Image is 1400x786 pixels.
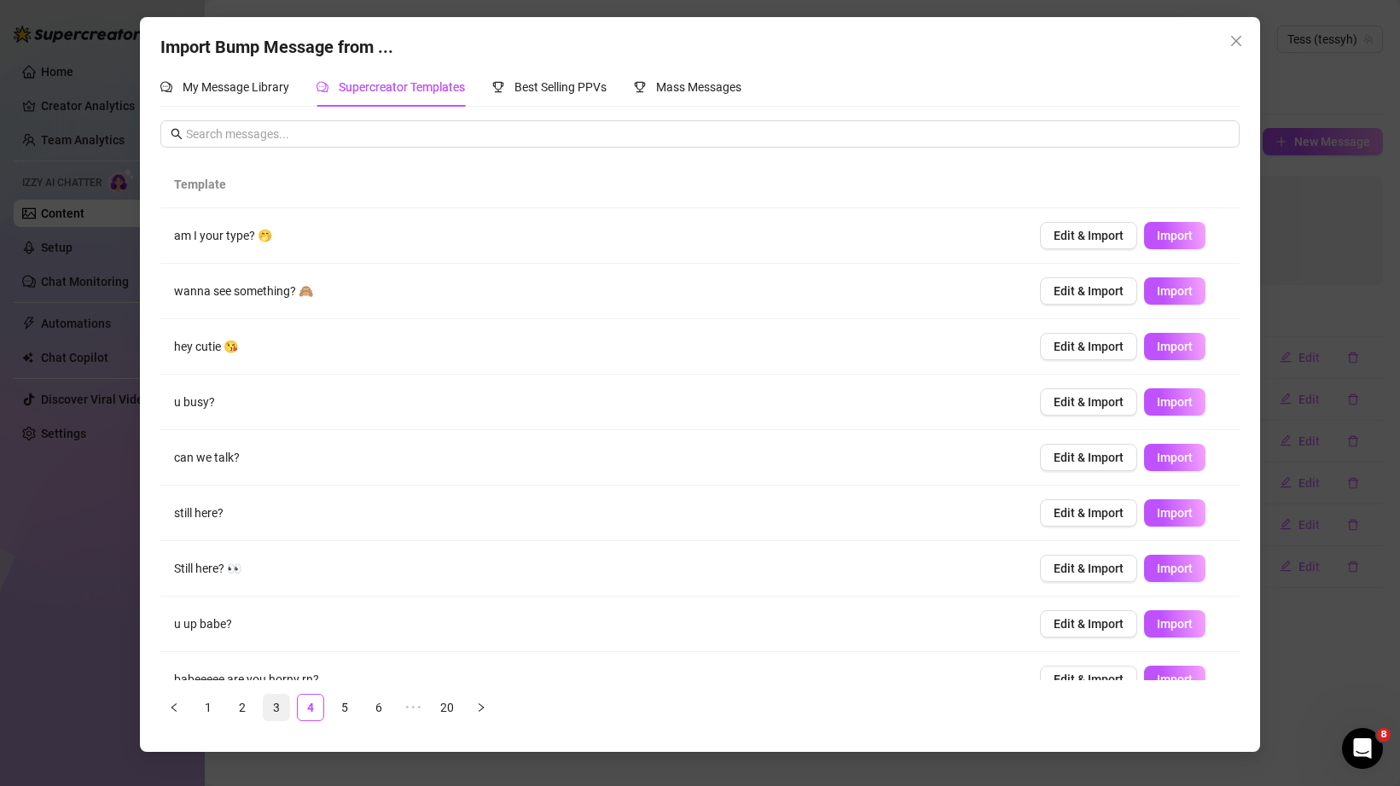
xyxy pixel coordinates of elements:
[634,81,646,93] span: trophy
[317,81,328,93] span: comment
[468,694,495,721] button: right
[1040,666,1137,693] button: Edit & Import
[160,319,1026,375] td: hey cutie 😘
[229,695,255,720] a: 2
[264,695,289,720] a: 3
[1040,388,1137,416] button: Edit & Import
[1040,277,1137,305] button: Edit & Import
[1377,728,1391,742] span: 8
[160,486,1026,541] td: still here?
[1223,27,1250,55] button: Close
[183,80,289,94] span: My Message Library
[186,125,1229,143] input: Search messages...
[160,208,1026,264] td: am I your type? 🤭
[160,430,1026,486] td: can we talk?
[1144,222,1205,249] button: Import
[1040,499,1137,527] button: Edit & Import
[1157,340,1193,353] span: Import
[1054,672,1124,686] span: Edit & Import
[1157,395,1193,409] span: Import
[169,702,179,713] span: left
[468,694,495,721] li: Next Page
[365,694,392,721] li: 6
[1054,340,1124,353] span: Edit & Import
[160,161,1014,208] th: Template
[160,37,393,57] span: Import Bump Message from ...
[160,652,1026,707] td: babeeeee are you horny rn?
[1144,499,1205,527] button: Import
[263,694,290,721] li: 3
[195,694,222,721] li: 1
[434,695,460,720] a: 20
[1040,222,1137,249] button: Edit & Import
[1157,284,1193,298] span: Import
[1144,610,1205,638] button: Import
[160,694,188,721] li: Previous Page
[1157,451,1193,464] span: Import
[160,264,1026,319] td: wanna see something? 🙈
[1040,444,1137,471] button: Edit & Import
[1342,728,1383,769] iframe: Intercom live chat
[1144,277,1205,305] button: Import
[1157,229,1193,242] span: Import
[1144,444,1205,471] button: Import
[160,81,172,93] span: comment
[1054,506,1124,520] span: Edit & Import
[1054,617,1124,631] span: Edit & Import
[399,694,427,721] span: •••
[476,702,486,713] span: right
[160,597,1026,652] td: u up babe?
[1054,395,1124,409] span: Edit & Import
[492,81,504,93] span: trophy
[1144,555,1205,582] button: Import
[298,695,323,720] a: 4
[656,80,741,94] span: Mass Messages
[366,695,392,720] a: 6
[1157,617,1193,631] span: Import
[1054,284,1124,298] span: Edit & Import
[1054,562,1124,575] span: Edit & Import
[1040,555,1137,582] button: Edit & Import
[160,541,1026,597] td: Still here? 👀
[339,80,465,94] span: Supercreator Templates
[297,694,324,721] li: 4
[1223,34,1250,48] span: Close
[1157,562,1193,575] span: Import
[160,375,1026,430] td: u busy?
[1229,34,1243,48] span: close
[229,694,256,721] li: 2
[195,695,221,720] a: 1
[1054,451,1124,464] span: Edit & Import
[514,80,607,94] span: Best Selling PPVs
[331,694,358,721] li: 5
[1157,506,1193,520] span: Import
[1157,672,1193,686] span: Import
[1144,388,1205,416] button: Import
[399,694,427,721] li: Next 5 Pages
[1054,229,1124,242] span: Edit & Import
[1040,610,1137,638] button: Edit & Import
[1144,666,1205,693] button: Import
[171,128,183,140] span: search
[433,694,461,721] li: 20
[332,695,357,720] a: 5
[1040,333,1137,360] button: Edit & Import
[160,694,188,721] button: left
[1144,333,1205,360] button: Import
